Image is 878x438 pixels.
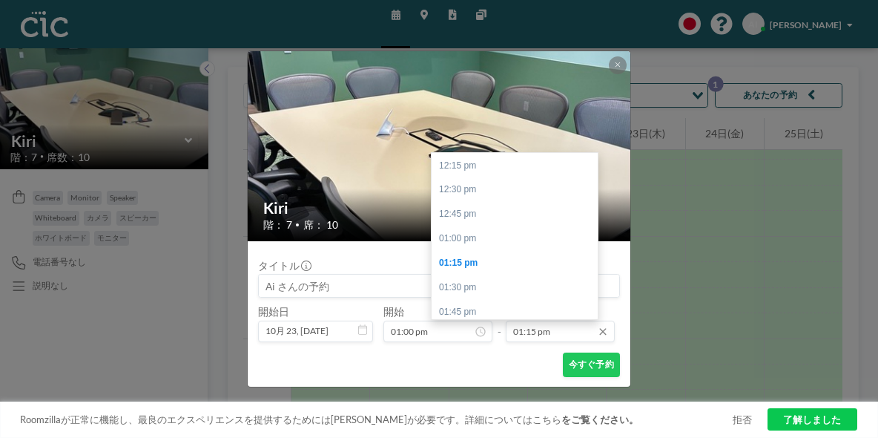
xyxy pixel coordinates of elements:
span: 階： 7 [263,218,292,231]
div: 12:45 pm [432,202,605,226]
label: 開始 [383,305,404,318]
span: - [498,310,501,338]
div: 12:15 pm [432,154,605,178]
button: 今すぐ予約 [563,353,620,377]
div: 01:30 pm [432,275,605,300]
a: 了解しました [768,408,857,431]
span: • [295,220,300,229]
input: Ai さんの予約 [259,275,619,296]
div: 01:00 pm [432,226,605,251]
a: をご覧ください。 [561,414,638,425]
span: Roomzillaが正常に機能し、最良のエクスペリエンスを提供するためには[PERSON_NAME]が必要です。詳細についてはこちら [20,414,733,425]
a: 拒否 [733,414,752,425]
label: 開始日 [258,305,289,318]
div: 01:45 pm [432,300,605,324]
h2: Kiri [263,199,616,218]
div: 12:30 pm [432,177,605,202]
span: 席： 10 [303,218,338,231]
div: 01:15 pm [432,251,605,275]
label: タイトル [258,259,310,272]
